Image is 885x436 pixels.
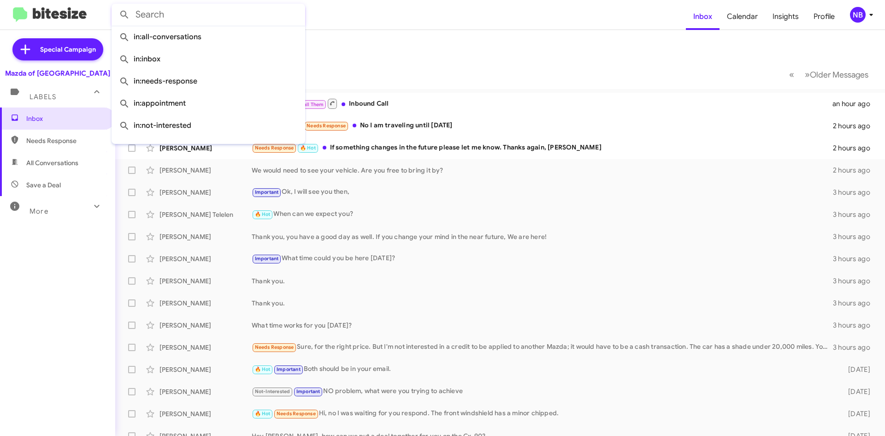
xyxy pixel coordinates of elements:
[833,365,878,374] div: [DATE]
[252,166,833,175] div: We would need to see your vehicle. Are you free to bring it by?
[255,211,271,217] span: 🔥 Hot
[833,321,878,330] div: 3 hours ago
[307,123,346,129] span: Needs Response
[686,3,720,30] a: Inbox
[252,232,833,241] div: Thank you, you have a good day as well. If you change your mind in the near future, We are here!
[784,65,874,84] nav: Page navigation example
[119,48,298,70] span: in:inbox
[252,408,833,419] div: Hi, no I was waiting for you respond. The front windshield has a minor chipped.
[159,321,252,330] div: [PERSON_NAME]
[277,411,316,417] span: Needs Response
[26,136,105,145] span: Needs Response
[833,343,878,352] div: 3 hours ago
[255,344,294,350] span: Needs Response
[112,4,305,26] input: Search
[159,254,252,263] div: [PERSON_NAME]
[252,321,833,330] div: What time works for you [DATE]?
[833,387,878,396] div: [DATE]
[159,210,252,219] div: [PERSON_NAME] Telelen
[833,166,878,175] div: 2 hours ago
[765,3,806,30] a: Insights
[29,207,48,215] span: More
[805,69,810,80] span: »
[159,299,252,308] div: [PERSON_NAME]
[789,69,794,80] span: «
[833,276,878,286] div: 3 hours ago
[119,137,298,159] span: in:sold-verified
[833,188,878,197] div: 3 hours ago
[159,232,252,241] div: [PERSON_NAME]
[300,102,324,108] span: Call Them
[252,143,833,153] div: If something changes in the future please let me know. Thanks again, [PERSON_NAME]
[26,158,78,167] span: All Conversations
[29,93,56,101] span: Labels
[119,114,298,137] span: in:not-interested
[159,409,252,418] div: [PERSON_NAME]
[806,3,842,30] a: Profile
[833,143,878,153] div: 2 hours ago
[255,388,290,394] span: Not-Interested
[833,409,878,418] div: [DATE]
[252,120,833,131] div: No I am traveling until [DATE]
[119,26,298,48] span: in:all-conversations
[252,253,833,264] div: What time could you be here [DATE]?
[119,92,298,114] span: in:appointment
[833,254,878,263] div: 3 hours ago
[255,411,271,417] span: 🔥 Hot
[833,210,878,219] div: 3 hours ago
[850,7,866,23] div: NB
[5,69,110,78] div: Mazda of [GEOGRAPHIC_DATA]
[255,366,271,372] span: 🔥 Hot
[26,180,61,190] span: Save a Deal
[40,45,96,54] span: Special Campaign
[255,256,279,262] span: Important
[26,114,105,123] span: Inbox
[159,276,252,286] div: [PERSON_NAME]
[252,209,833,220] div: When can we expect you?
[252,386,833,397] div: NO problem, what were you trying to achieve
[833,121,878,131] div: 2 hours ago
[119,70,298,92] span: in:needs-response
[810,70,868,80] span: Older Messages
[784,65,800,84] button: Previous
[833,232,878,241] div: 3 hours ago
[12,38,103,60] a: Special Campaign
[159,166,252,175] div: [PERSON_NAME]
[842,7,875,23] button: NB
[159,387,252,396] div: [PERSON_NAME]
[252,276,833,286] div: Thank you.
[159,365,252,374] div: [PERSON_NAME]
[277,366,301,372] span: Important
[833,299,878,308] div: 3 hours ago
[159,143,252,153] div: [PERSON_NAME]
[159,343,252,352] div: [PERSON_NAME]
[252,98,832,109] div: Inbound Call
[252,187,833,197] div: Ok, I will see you then,
[159,188,252,197] div: [PERSON_NAME]
[252,342,833,352] div: Sure, for the right price. But I'm not interested in a credit to be applied to another Mazda; it ...
[720,3,765,30] a: Calendar
[300,145,316,151] span: 🔥 Hot
[832,99,878,108] div: an hour ago
[799,65,874,84] button: Next
[255,145,294,151] span: Needs Response
[252,364,833,375] div: Both should be in your email.
[255,189,279,195] span: Important
[296,388,320,394] span: Important
[252,299,833,308] div: Thank you.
